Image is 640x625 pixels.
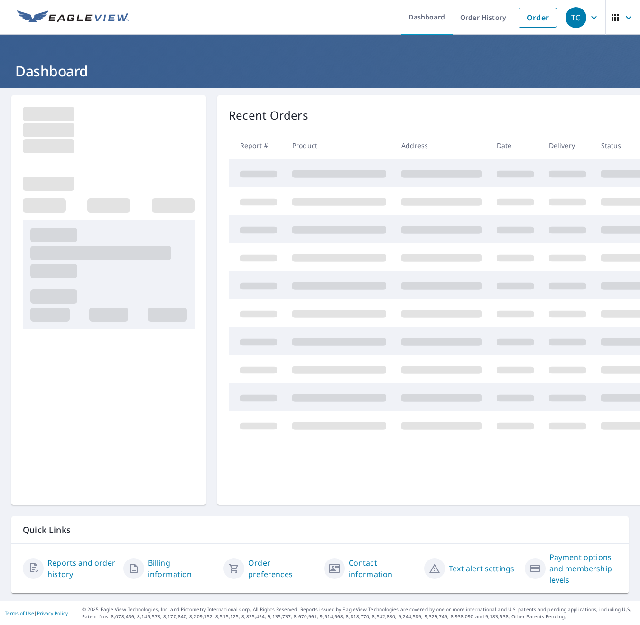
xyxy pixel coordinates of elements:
[285,131,394,159] th: Product
[5,610,34,616] a: Terms of Use
[541,131,594,159] th: Delivery
[549,551,618,586] a: Payment options and membership levels
[449,563,514,574] a: Text alert settings
[229,131,285,159] th: Report #
[82,606,635,620] p: © 2025 Eagle View Technologies, Inc. and Pictometry International Corp. All Rights Reserved. Repo...
[17,10,129,25] img: EV Logo
[47,557,116,580] a: Reports and order history
[148,557,216,580] a: Billing information
[229,107,308,124] p: Recent Orders
[11,61,629,81] h1: Dashboard
[489,131,541,159] th: Date
[519,8,557,28] a: Order
[37,610,68,616] a: Privacy Policy
[349,557,417,580] a: Contact information
[23,524,617,536] p: Quick Links
[5,610,68,616] p: |
[394,131,489,159] th: Address
[248,557,316,580] a: Order preferences
[566,7,586,28] div: TC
